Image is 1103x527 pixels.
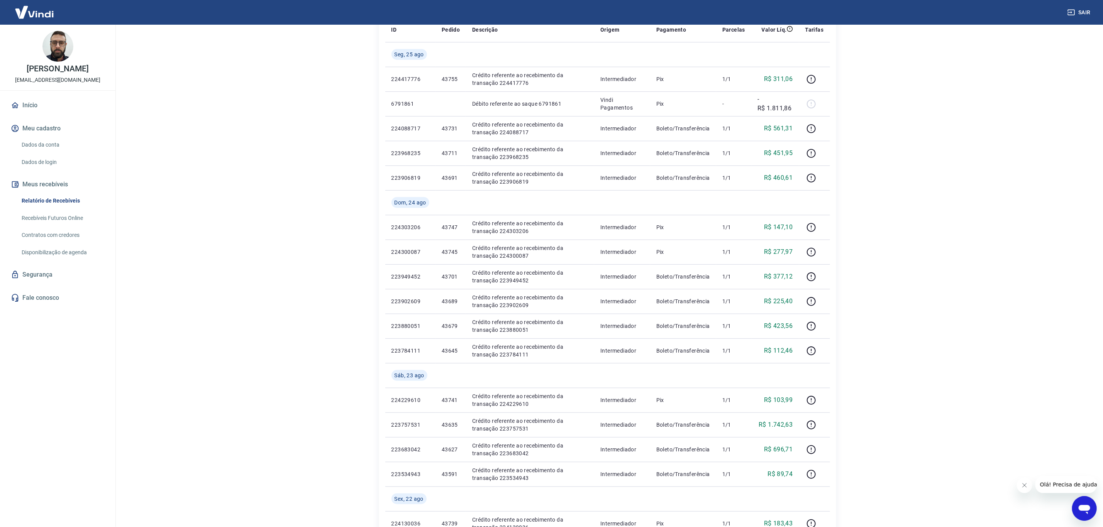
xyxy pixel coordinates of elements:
p: Boleto/Transferência [656,149,710,157]
p: Intermediador [600,273,644,280]
p: [EMAIL_ADDRESS][DOMAIN_NAME] [15,76,100,84]
p: Crédito referente ao recebimento da transação 223683042 [472,442,588,457]
p: 1/1 [722,446,745,453]
p: 1/1 [722,174,745,182]
p: Intermediador [600,297,644,305]
p: R$ 460,61 [764,173,793,182]
a: Relatório de Recebíveis [19,193,106,209]
p: -R$ 1.811,86 [757,95,793,113]
p: 43691 [442,174,460,182]
span: Seg, 25 ago [395,51,424,58]
a: Fale conosco [9,289,106,306]
p: Pix [656,223,710,231]
p: 43741 [442,396,460,404]
p: Intermediador [600,149,644,157]
p: - [722,100,745,108]
p: Boleto/Transferência [656,125,710,132]
p: Intermediador [600,446,644,453]
p: 223880051 [391,322,429,330]
p: Intermediador [600,125,644,132]
img: ee41d9d2-f4b4-460d-8c6c-a7a1eabe1ff4.jpeg [42,31,73,62]
p: Valor Líq. [762,26,787,34]
p: 1/1 [722,223,745,231]
p: Intermediador [600,470,644,478]
p: R$ 103,99 [764,395,793,405]
p: 1/1 [722,470,745,478]
p: 1/1 [722,347,745,355]
p: Origem [600,26,619,34]
p: Crédito referente ao recebimento da transação 223906819 [472,170,588,186]
p: Boleto/Transferência [656,446,710,453]
span: Sex, 22 ago [395,495,424,503]
p: 1/1 [722,75,745,83]
p: Tarifas [805,26,824,34]
p: 223757531 [391,421,429,429]
p: Crédito referente ao recebimento da transação 224303206 [472,220,588,235]
span: Dom, 24 ago [395,199,426,206]
p: Crédito referente ao recebimento da transação 224417776 [472,71,588,87]
p: Pagamento [656,26,686,34]
span: Olá! Precisa de ajuda? [5,5,65,12]
a: Disponibilização de agenda [19,245,106,260]
p: 223784111 [391,347,429,355]
p: R$ 225,40 [764,297,793,306]
img: Vindi [9,0,59,24]
p: R$ 112,46 [764,346,793,355]
p: Crédito referente ao recebimento da transação 224088717 [472,121,588,136]
p: Crédito referente ao recebimento da transação 223784111 [472,343,588,358]
p: 43635 [442,421,460,429]
p: Descrição [472,26,498,34]
p: 223906819 [391,174,429,182]
p: Crédito referente ao recebimento da transação 223757531 [472,417,588,432]
p: Intermediador [600,75,644,83]
a: Recebíveis Futuros Online [19,210,106,226]
p: Boleto/Transferência [656,297,710,305]
p: Intermediador [600,421,644,429]
p: 43747 [442,223,460,231]
p: Crédito referente ao recebimento da transação 223968235 [472,145,588,161]
p: Parcelas [722,26,745,34]
p: Pix [656,75,710,83]
p: 224300087 [391,248,429,256]
p: 1/1 [722,322,745,330]
button: Sair [1066,5,1094,20]
p: 43731 [442,125,460,132]
p: R$ 277,97 [764,247,793,257]
p: Intermediador [600,322,644,330]
p: Boleto/Transferência [656,273,710,280]
p: R$ 147,10 [764,223,793,232]
p: Boleto/Transferência [656,174,710,182]
p: Crédito referente ao recebimento da transação 224300087 [472,244,588,260]
iframe: Botão para abrir a janela de mensagens [1072,496,1097,521]
iframe: Fechar mensagem [1017,478,1032,493]
p: 1/1 [722,248,745,256]
p: 43627 [442,446,460,453]
p: R$ 696,71 [764,445,793,454]
p: 223968235 [391,149,429,157]
p: 1/1 [722,125,745,132]
p: 43591 [442,470,460,478]
p: 1/1 [722,396,745,404]
p: Débito referente ao saque 6791861 [472,100,588,108]
p: 6791861 [391,100,429,108]
p: Intermediador [600,223,644,231]
p: 43689 [442,297,460,305]
p: 1/1 [722,297,745,305]
p: R$ 451,95 [764,149,793,158]
button: Meu cadastro [9,120,106,137]
p: R$ 89,74 [768,470,793,479]
p: R$ 561,31 [764,124,793,133]
p: 223534943 [391,470,429,478]
p: 43755 [442,75,460,83]
a: Dados de login [19,154,106,170]
p: 224303206 [391,223,429,231]
p: Intermediador [600,347,644,355]
p: Boleto/Transferência [656,421,710,429]
p: Crédito referente ao recebimento da transação 223534943 [472,466,588,482]
p: Crédito referente ao recebimento da transação 224229610 [472,392,588,408]
p: Pedido [442,26,460,34]
p: 223949452 [391,273,429,280]
p: R$ 311,06 [764,74,793,84]
p: Intermediador [600,248,644,256]
p: 223902609 [391,297,429,305]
